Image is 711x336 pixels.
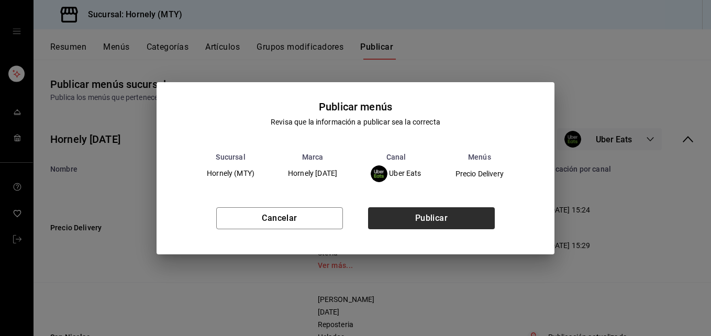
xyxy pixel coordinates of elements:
[271,117,440,128] div: Revisa que la información a publicar sea la correcta
[190,153,271,161] th: Sucursal
[319,99,392,115] div: Publicar menús
[190,161,271,186] td: Hornely (MTY)
[438,153,521,161] th: Menús
[456,170,504,177] span: Precio Delivery
[371,165,421,182] div: Uber Eats
[368,207,495,229] button: Publicar
[216,207,343,229] button: Cancelar
[271,161,354,186] td: Hornely [DATE]
[271,153,354,161] th: Marca
[354,153,438,161] th: Canal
